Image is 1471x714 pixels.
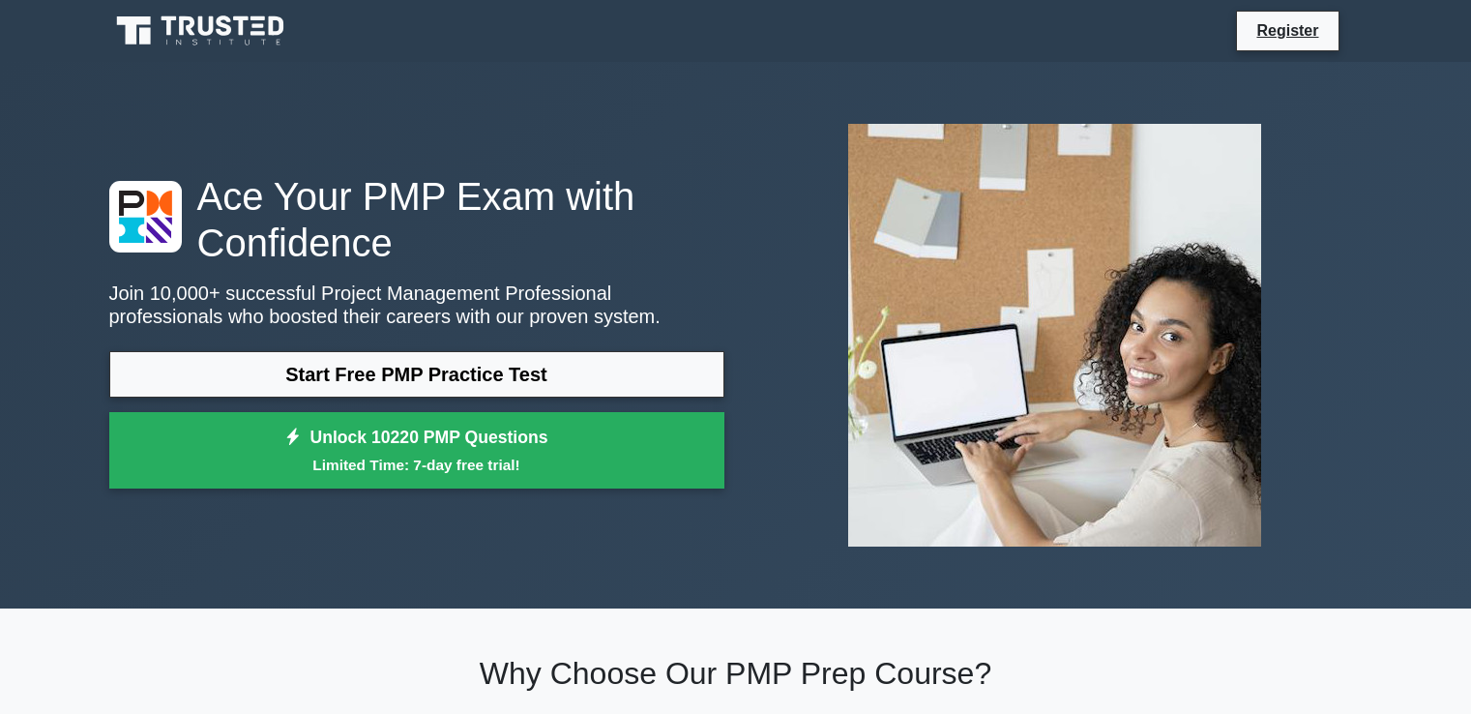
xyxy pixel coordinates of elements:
[109,655,1363,692] h2: Why Choose Our PMP Prep Course?
[1245,18,1330,43] a: Register
[109,282,724,328] p: Join 10,000+ successful Project Management Professional professionals who boosted their careers w...
[109,412,724,490] a: Unlock 10220 PMP QuestionsLimited Time: 7-day free trial!
[109,173,724,266] h1: Ace Your PMP Exam with Confidence
[133,454,700,476] small: Limited Time: 7-day free trial!
[109,351,724,398] a: Start Free PMP Practice Test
